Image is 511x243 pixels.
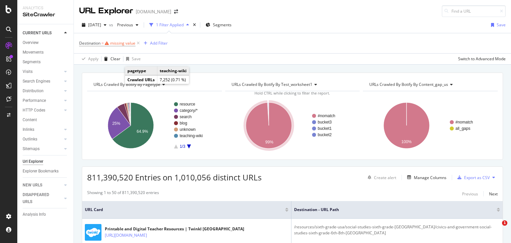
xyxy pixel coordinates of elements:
a: DISAPPEARED URLS [23,191,62,205]
span: Destination - URL Path [294,207,487,213]
text: search [180,115,192,119]
div: 1 Filter Applied [156,22,184,28]
div: Inlinks [23,126,34,133]
div: Outlinks [23,136,37,143]
div: Printable and Digital Teacher Resources | Twinkl [GEOGRAPHIC_DATA] [105,226,244,232]
div: Save [497,22,506,28]
div: Sitemaps [23,145,40,152]
button: [DATE] [79,20,109,30]
div: arrow-right-arrow-left [174,9,178,14]
button: Previous [114,20,141,30]
div: CURRENT URLS [23,30,52,37]
svg: A chart. [363,97,496,154]
text: 1/3 [180,144,185,149]
text: #nomatch [318,114,335,118]
text: teaching-wiki [180,133,203,138]
svg: A chart. [87,97,220,154]
div: Explorer Bookmarks [23,168,59,175]
text: unknown [180,127,196,132]
div: Content [23,117,37,123]
div: Showing 1 to 50 of 811,390,520 entries [87,190,159,198]
div: Analytics [23,5,68,11]
a: [URL][DOMAIN_NAME] [105,232,147,239]
a: NEW URLS [23,182,62,189]
div: Previous [462,191,478,197]
a: Movements [23,49,69,56]
button: Create alert [365,172,396,183]
button: Segments [203,20,234,30]
button: 1 Filter Applied [147,20,192,30]
div: Segments [23,59,41,66]
img: main image [85,224,101,241]
text: 99% [265,140,273,144]
span: = [101,40,104,46]
button: Save [488,20,506,30]
a: Performance [23,97,62,104]
iframe: Intercom live chat [488,220,504,236]
input: Find a URL [442,5,506,17]
div: Clear [110,56,120,62]
td: Crawled URLs [125,76,157,84]
div: Manage Columns [414,175,446,180]
div: Url Explorer [23,158,43,165]
a: CURRENT URLS [23,30,62,37]
h4: URLs Crawled By Botify By pagetype [92,79,216,90]
span: Hold CTRL while clicking to filter the report. [255,91,330,96]
span: URLs Crawled By Botify By content_gap_us [369,82,448,87]
a: Inlinks [23,126,62,133]
button: Clear [101,54,120,64]
a: Segments [23,59,69,66]
a: Content [23,117,69,123]
text: resource [180,102,195,107]
div: Create alert [374,175,396,180]
button: Switch to Advanced Mode [455,54,506,64]
text: blog [180,121,187,125]
text: bucket3 [318,120,332,124]
button: Export as CSV [455,172,490,183]
div: HTTP Codes [23,107,45,114]
span: URLs Crawled By Botify By test_worksheet1 [232,82,312,87]
button: Add Filter [141,39,168,47]
div: Switch to Advanced Mode [458,56,506,62]
td: pagetype [125,67,157,75]
svg: A chart. [225,97,358,154]
text: bucket1 [318,126,332,131]
span: 811,390,520 Entries on 1,010,056 distinct URLs [87,172,261,183]
a: Analysis Info [23,211,69,218]
td: 7,252 (0.71 %) [157,76,189,84]
div: NEW URLS [23,182,42,189]
div: Analysis Info [23,211,46,218]
div: DISAPPEARED URLS [23,191,56,205]
button: Previous [462,190,478,198]
span: URL Card [85,207,283,213]
div: URL Explorer [79,5,133,17]
div: times [192,22,197,28]
h4: URLs Crawled By Botify By content_gap_us [368,79,492,90]
text: category/* [180,108,198,113]
a: Outlinks [23,136,62,143]
a: Sitemaps [23,145,62,152]
div: Movements [23,49,44,56]
span: 1 [502,220,507,226]
span: vs [109,22,114,28]
span: Destination [79,40,100,46]
button: Apply [79,54,98,64]
span: URLs Crawled By Botify By pagetype [93,82,160,87]
div: SiteCrawler [23,11,68,19]
text: 100% [402,139,412,144]
div: Export as CSV [464,175,490,180]
td: teaching-wiki [157,67,189,75]
a: Explorer Bookmarks [23,168,69,175]
div: Visits [23,68,33,75]
div: Next [489,191,498,197]
a: Url Explorer [23,158,69,165]
text: bucket2 [318,132,332,137]
div: Search Engines [23,78,50,85]
div: missing value [110,40,135,46]
span: Previous [114,22,133,28]
div: Distribution [23,88,44,95]
h4: URLs Crawled By Botify By test_worksheet1 [230,79,354,90]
